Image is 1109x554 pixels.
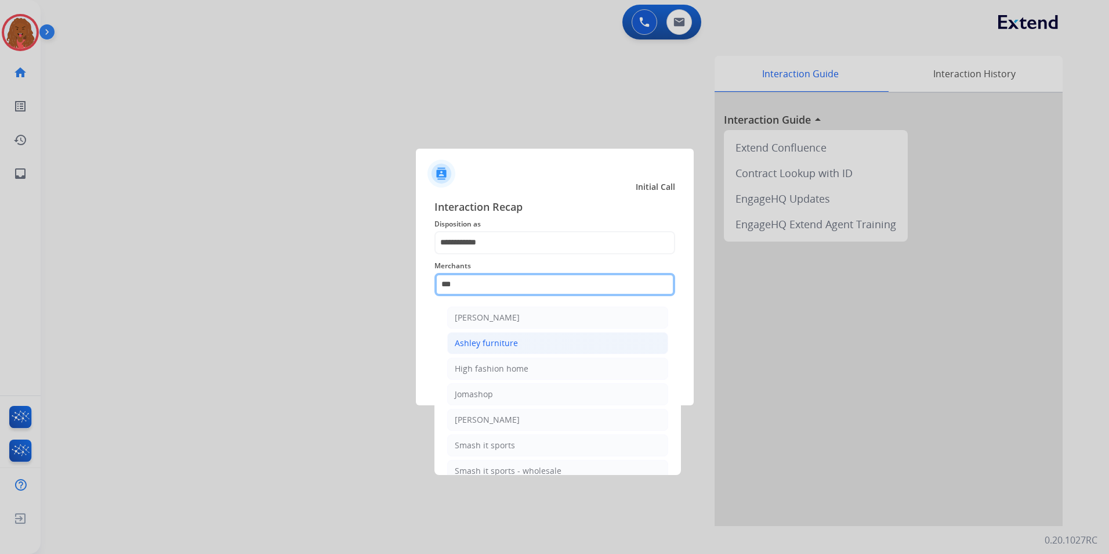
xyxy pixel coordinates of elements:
div: Ashley furniture [455,337,518,349]
div: [PERSON_NAME] [455,414,520,426]
span: Initial Call [636,181,675,193]
p: 0.20.1027RC [1045,533,1097,547]
div: Smash it sports - wholesale [455,465,561,477]
span: Merchants [434,259,675,273]
span: Interaction Recap [434,199,675,217]
div: High fashion home [455,363,528,375]
span: Disposition as [434,217,675,231]
div: Jomashop [455,388,493,400]
div: [PERSON_NAME] [455,312,520,323]
div: Smash it sports [455,440,515,451]
img: contactIcon [427,160,455,188]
